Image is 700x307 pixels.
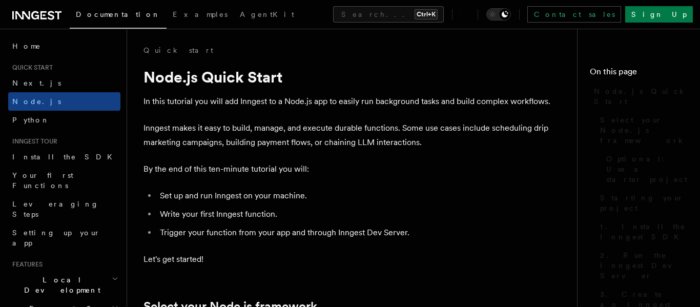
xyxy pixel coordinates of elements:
a: Quick start [143,45,213,55]
a: AgentKit [234,3,300,28]
a: 2. Run the Inngest Dev Server [596,246,688,285]
a: Optional: Use a starter project [602,150,688,189]
a: Install the SDK [8,148,120,166]
span: Your first Functions [12,171,73,190]
a: Your first Functions [8,166,120,195]
span: Features [8,260,43,269]
a: Setting up your app [8,223,120,252]
span: AgentKit [240,10,294,18]
span: Starting your project [600,193,688,213]
span: Install the SDK [12,153,118,161]
a: Node.js [8,92,120,111]
p: In this tutorial you will add Inngest to a Node.js app to easily run background tasks and build c... [143,94,553,109]
span: 1. Install the Inngest SDK [600,221,688,242]
span: Home [12,41,41,51]
p: Inngest makes it easy to build, manage, and execute durable functions. Some use cases include sch... [143,121,553,150]
p: Let's get started! [143,252,553,267]
a: Documentation [70,3,167,29]
span: Leveraging Steps [12,200,99,218]
kbd: Ctrl+K [415,9,438,19]
span: Node.js [12,97,61,106]
a: Python [8,111,120,129]
span: Quick start [8,64,53,72]
h4: On this page [590,66,688,82]
a: Leveraging Steps [8,195,120,223]
button: Search...Ctrl+K [333,6,444,23]
a: Next.js [8,74,120,92]
a: Starting your project [596,189,688,217]
span: Next.js [12,79,61,87]
span: Python [12,116,50,124]
span: Local Development [8,275,112,295]
a: Home [8,37,120,55]
li: Write your first Inngest function. [157,207,553,221]
a: 1. Install the Inngest SDK [596,217,688,246]
button: Toggle dark mode [486,8,511,21]
span: Examples [173,10,228,18]
span: Inngest tour [8,137,57,146]
li: Set up and run Inngest on your machine. [157,189,553,203]
span: Optional: Use a starter project [606,154,688,185]
span: 2. Run the Inngest Dev Server [600,250,688,281]
a: Examples [167,3,234,28]
span: Documentation [76,10,160,18]
h1: Node.js Quick Start [143,68,553,86]
a: Select your Node.js framework [596,111,688,150]
li: Trigger your function from your app and through Inngest Dev Server. [157,226,553,240]
p: By the end of this ten-minute tutorial you will: [143,162,553,176]
a: Node.js Quick Start [590,82,688,111]
span: Setting up your app [12,229,100,247]
span: Select your Node.js framework [600,115,688,146]
span: Node.js Quick Start [594,86,688,107]
a: Contact sales [527,6,621,23]
a: Sign Up [625,6,693,23]
button: Local Development [8,271,120,299]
